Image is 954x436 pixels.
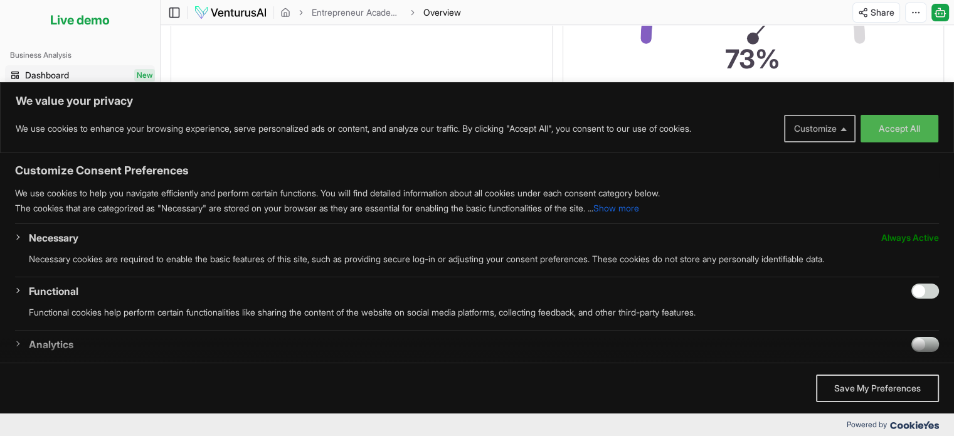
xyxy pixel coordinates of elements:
[194,5,267,20] img: logo
[5,65,155,85] a: DashboardNew
[29,230,78,245] button: Necessary
[15,201,939,216] p: The cookies that are categorized as "Necessary" are stored on your browser as they are essential ...
[312,6,402,19] a: Entrepreneur Academy
[5,45,155,65] div: Business Analysis
[890,421,939,429] img: Cookieyes logo
[15,186,939,201] p: We use cookies to help you navigate efficiently and perform certain functions. You will find deta...
[423,6,461,19] span: Overview
[29,284,78,299] button: Functional
[280,6,461,19] nav: breadcrumb
[852,3,900,23] button: Share
[784,115,856,142] button: Customize
[911,284,939,299] input: Enable Functional
[593,201,639,216] button: Show more
[726,43,781,75] text: 73 %
[861,115,938,142] button: Accept All
[134,69,155,82] span: New
[881,230,939,245] span: Always Active
[16,93,938,109] p: We value your privacy
[871,6,894,19] span: Share
[15,163,189,178] span: Customize Consent Preferences
[25,69,69,82] span: Dashboard
[16,121,691,136] p: We use cookies to enhance your browsing experience, serve personalized ads or content, and analyz...
[29,305,939,320] p: Functional cookies help perform certain functionalities like sharing the content of the website o...
[29,252,939,267] p: Necessary cookies are required to enable the basic features of this site, such as providing secur...
[816,375,939,402] button: Save My Preferences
